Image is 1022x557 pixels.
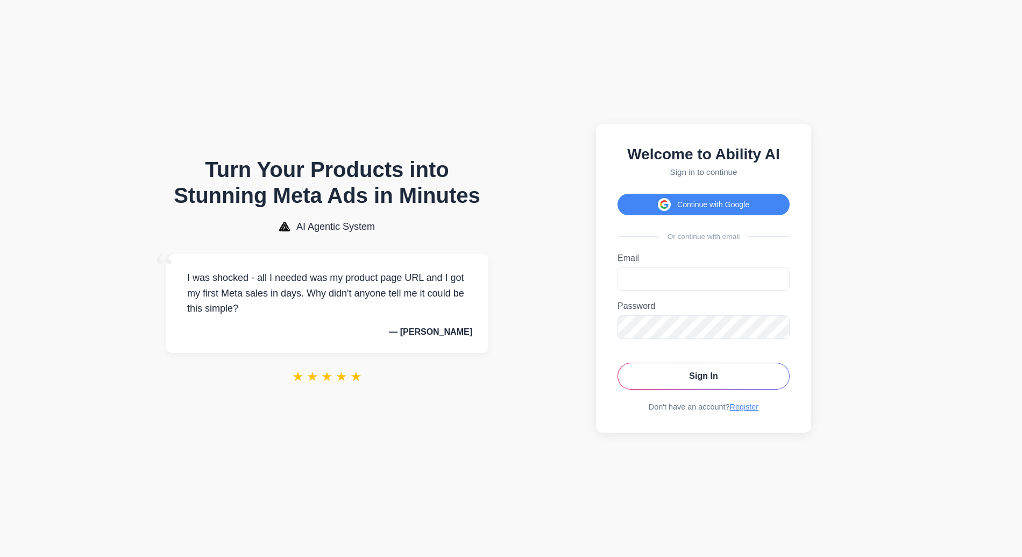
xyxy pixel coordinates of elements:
h1: Turn Your Products into Stunning Meta Ads in Minutes [166,157,488,208]
p: — [PERSON_NAME] [182,327,472,337]
span: ★ [307,369,318,384]
p: I was shocked - all I needed was my product page URL and I got my first Meta sales in days. Why d... [182,270,472,316]
button: Continue with Google [618,194,790,215]
div: Don't have an account? [618,403,790,411]
span: ★ [336,369,347,384]
p: Sign in to continue [618,167,790,177]
div: Or continue with email [618,232,790,241]
span: ★ [350,369,362,384]
label: Password [618,301,790,311]
span: ★ [292,369,304,384]
span: “ [155,243,174,292]
a: Register [730,403,759,411]
span: AI Agentic System [296,221,375,232]
span: ★ [321,369,333,384]
img: AI Agentic System Logo [279,222,290,231]
label: Email [618,253,790,263]
button: Sign In [618,363,790,390]
h2: Welcome to Ability AI [618,146,790,163]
